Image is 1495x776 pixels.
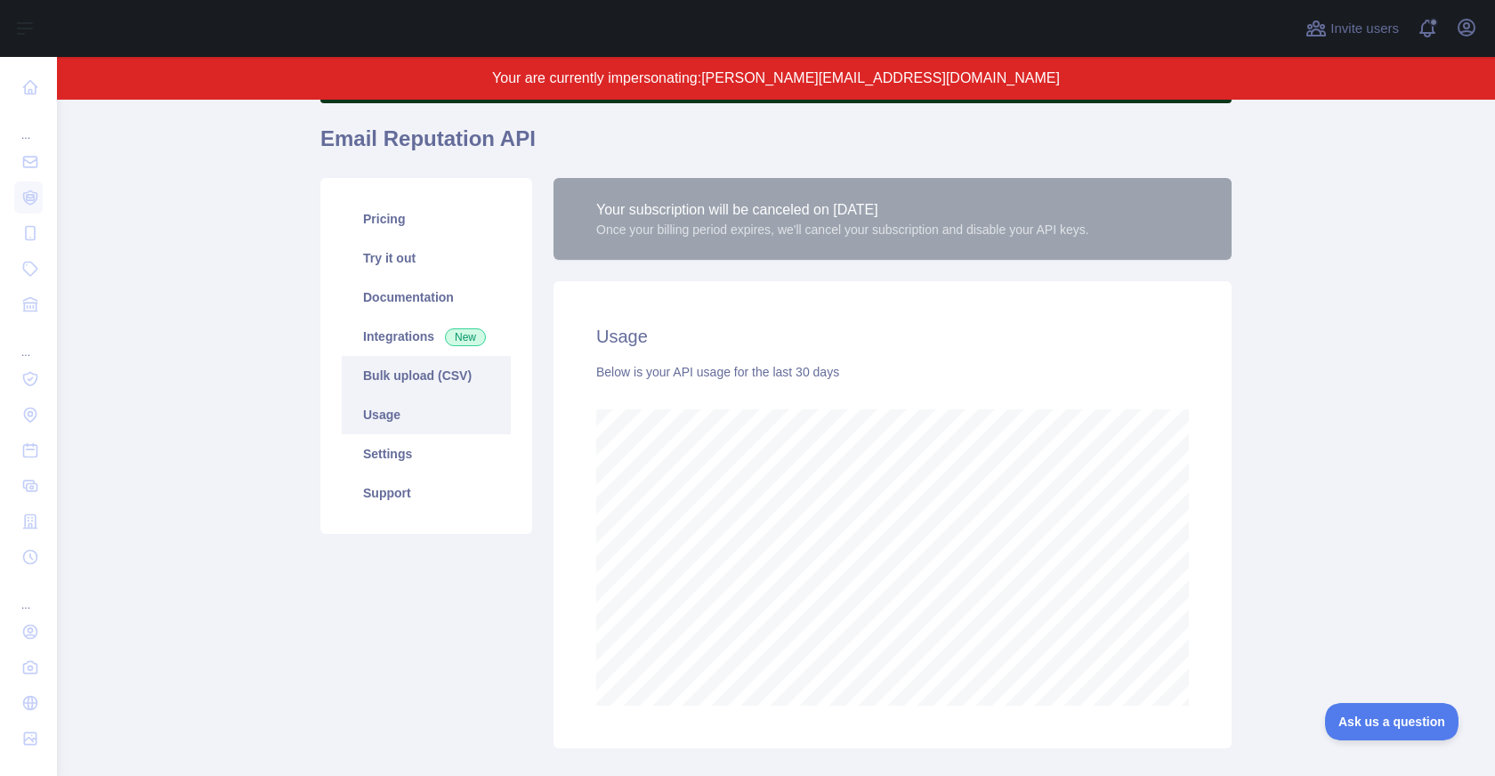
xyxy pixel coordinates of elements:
a: Settings [342,434,511,473]
div: Below is your API usage for the last 30 days [596,363,1189,381]
div: Once your billing period expires, we'll cancel your subscription and disable your API keys. [596,221,1089,238]
a: Bulk upload (CSV) [342,356,511,395]
span: New [445,328,486,346]
a: Integrations New [342,317,511,356]
span: Invite users [1330,19,1399,39]
span: [PERSON_NAME][EMAIL_ADDRESS][DOMAIN_NAME] [701,70,1060,85]
div: ... [14,107,43,142]
a: Pricing [342,199,511,238]
iframe: Toggle Customer Support [1325,703,1459,740]
div: ... [14,577,43,612]
a: Documentation [342,278,511,317]
div: ... [14,324,43,360]
div: Your subscription will be canceled on [DATE] [596,199,1089,221]
h2: Usage [596,324,1189,349]
a: Usage [342,395,511,434]
span: Your are currently impersonating: [492,70,701,85]
h1: Email Reputation API [320,125,1232,167]
a: Try it out [342,238,511,278]
a: Support [342,473,511,513]
button: Invite users [1302,14,1402,43]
